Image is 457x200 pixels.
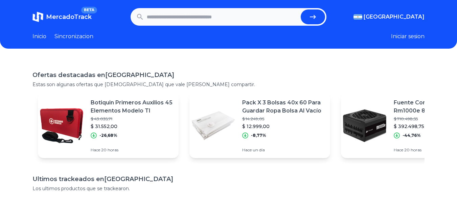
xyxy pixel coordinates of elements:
button: Iniciar sesion [391,32,425,41]
img: Featured image [38,102,85,149]
p: -8,77% [251,133,266,138]
p: Hace un día [242,147,325,153]
p: $ 14.249,05 [242,116,325,122]
img: MercadoTrack [32,11,43,22]
img: Argentina [353,14,362,20]
p: Hace 20 horas [91,147,173,153]
p: $ 43.035,71 [91,116,173,122]
img: Featured image [341,102,388,149]
p: -26,68% [99,133,117,138]
span: MercadoTrack [46,13,92,21]
button: [GEOGRAPHIC_DATA] [353,13,425,21]
img: Featured image [189,102,237,149]
a: Inicio [32,32,46,41]
p: Los ultimos productos que se trackearon. [32,185,425,192]
span: BETA [81,7,97,14]
h1: Ultimos trackeados en [GEOGRAPHIC_DATA] [32,174,425,184]
p: Estas son algunas ofertas que [DEMOGRAPHIC_DATA] que vale [PERSON_NAME] compartir. [32,81,425,88]
p: $ 31.552,00 [91,123,173,130]
a: Sincronizacion [54,32,93,41]
p: Botiquin Primeros Auxilios 45 Elementos Modelo Tl [91,99,173,115]
p: -44,76% [403,133,421,138]
a: Featured imageBotiquin Primeros Auxilios 45 Elementos Modelo Tl$ 43.035,71$ 31.552,00-26,68%Hace ... [38,93,179,158]
span: [GEOGRAPHIC_DATA] [364,13,425,21]
p: $ 12.999,00 [242,123,325,130]
a: Featured imagePack X 3 Bolsas 40x 60 Para Guardar Ropa Bolsa Al Vacío$ 14.249,05$ 12.999,00-8,77%... [189,93,330,158]
a: MercadoTrackBETA [32,11,92,22]
h1: Ofertas destacadas en [GEOGRAPHIC_DATA] [32,70,425,80]
p: Pack X 3 Bolsas 40x 60 Para Guardar Ropa Bolsa Al Vacío [242,99,325,115]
